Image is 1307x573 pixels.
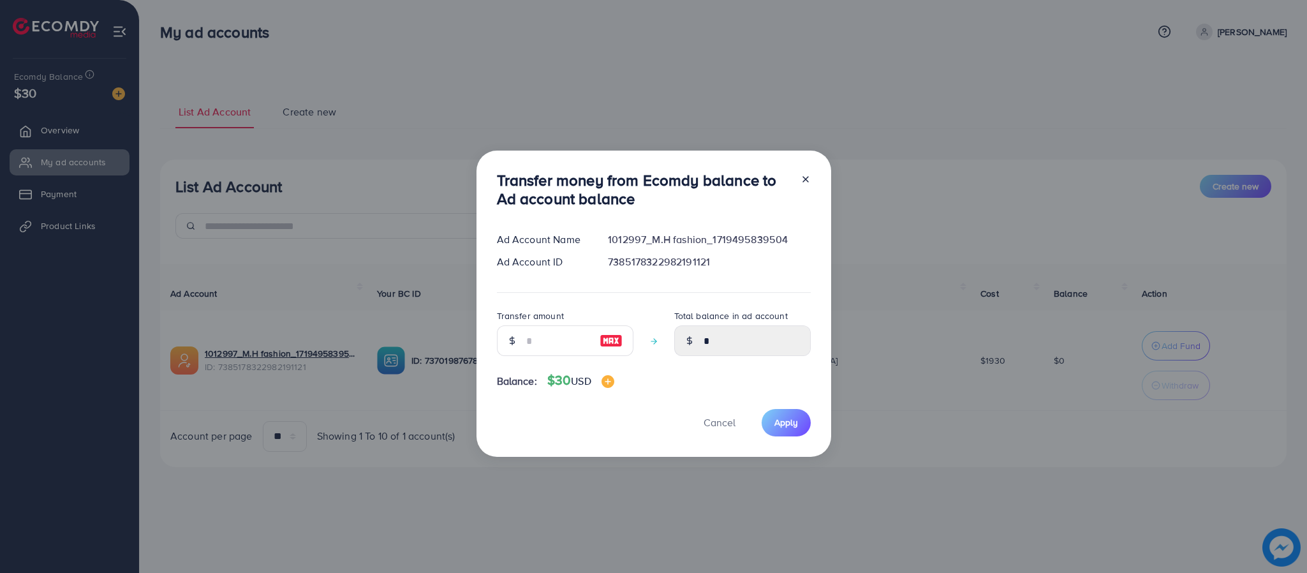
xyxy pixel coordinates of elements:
[674,309,788,322] label: Total balance in ad account
[487,232,598,247] div: Ad Account Name
[704,415,735,429] span: Cancel
[600,333,623,348] img: image
[688,409,751,436] button: Cancel
[774,416,798,429] span: Apply
[497,309,564,322] label: Transfer amount
[497,171,790,208] h3: Transfer money from Ecomdy balance to Ad account balance
[497,374,537,389] span: Balance:
[762,409,811,436] button: Apply
[602,375,614,388] img: image
[487,255,598,269] div: Ad Account ID
[598,255,820,269] div: 7385178322982191121
[598,232,820,247] div: 1012997_M.H fashion_1719495839504
[547,373,614,389] h4: $30
[571,374,591,388] span: USD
